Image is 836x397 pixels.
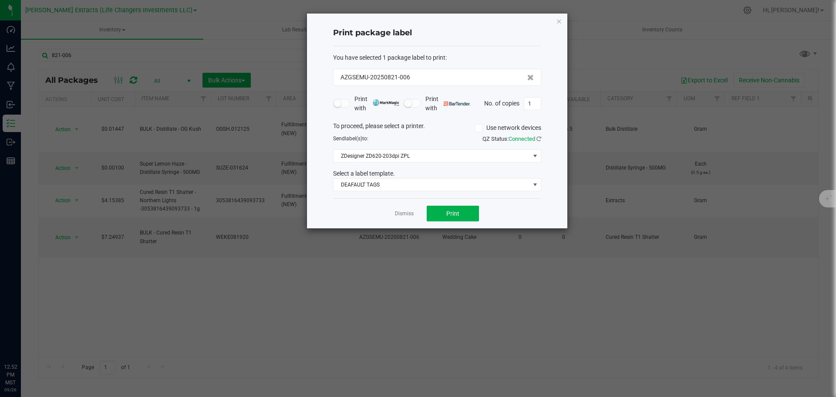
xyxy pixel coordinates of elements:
[509,136,535,142] span: Connected
[327,169,548,178] div: Select a label template.
[482,136,541,142] span: QZ Status:
[427,206,479,221] button: Print
[333,53,541,62] div: :
[334,179,530,191] span: DEAFAULT TAGS
[345,136,362,142] span: label(s)
[354,95,399,113] span: Print with
[425,95,470,113] span: Print with
[395,210,414,217] a: Dismiss
[484,99,519,106] span: No. of copies
[333,136,368,142] span: Send to:
[26,326,36,336] iframe: Resource center unread badge
[444,102,470,106] img: bartender.png
[327,122,548,135] div: To proceed, please select a printer.
[333,27,541,39] h4: Print package label
[475,123,541,132] label: Use network devices
[333,54,445,61] span: You have selected 1 package label to print
[340,73,410,82] span: AZGSEMU-20250821-006
[373,99,399,106] img: mark_magic_cybra.png
[9,327,35,353] iframe: Resource center
[334,150,530,162] span: ZDesigner ZD620-203dpi ZPL
[446,210,459,217] span: Print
